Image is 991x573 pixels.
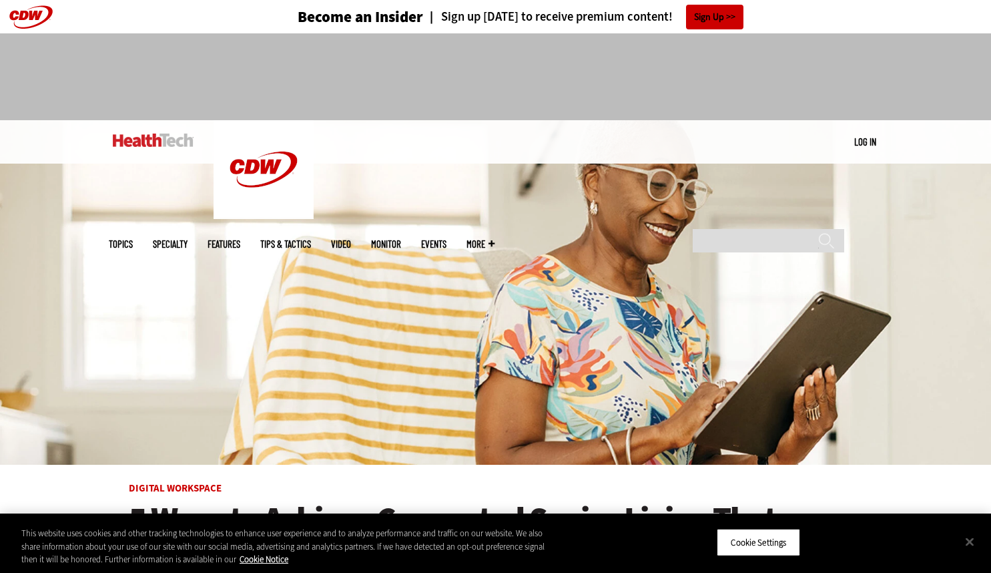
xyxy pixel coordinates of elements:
a: Features [208,239,240,249]
button: Close [955,527,984,556]
a: Video [331,239,351,249]
a: MonITor [371,239,401,249]
h3: Become an Insider [298,9,423,25]
div: This website uses cookies and other tracking technologies to enhance user experience and to analy... [21,527,545,566]
a: Log in [854,136,876,148]
div: User menu [854,135,876,149]
a: Digital Workspace [129,482,222,495]
a: Events [421,239,446,249]
a: Sign up [DATE] to receive premium content! [423,11,673,23]
a: CDW [214,208,314,222]
a: Become an Insider [248,9,423,25]
iframe: advertisement [253,47,739,107]
img: Home [113,134,194,147]
button: Cookie Settings [717,528,800,556]
span: Specialty [153,239,188,249]
img: Home [214,120,314,219]
a: Sign Up [686,5,743,29]
span: More [466,239,494,249]
span: Topics [109,239,133,249]
a: More information about your privacy [240,554,288,565]
a: Tips & Tactics [260,239,311,249]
